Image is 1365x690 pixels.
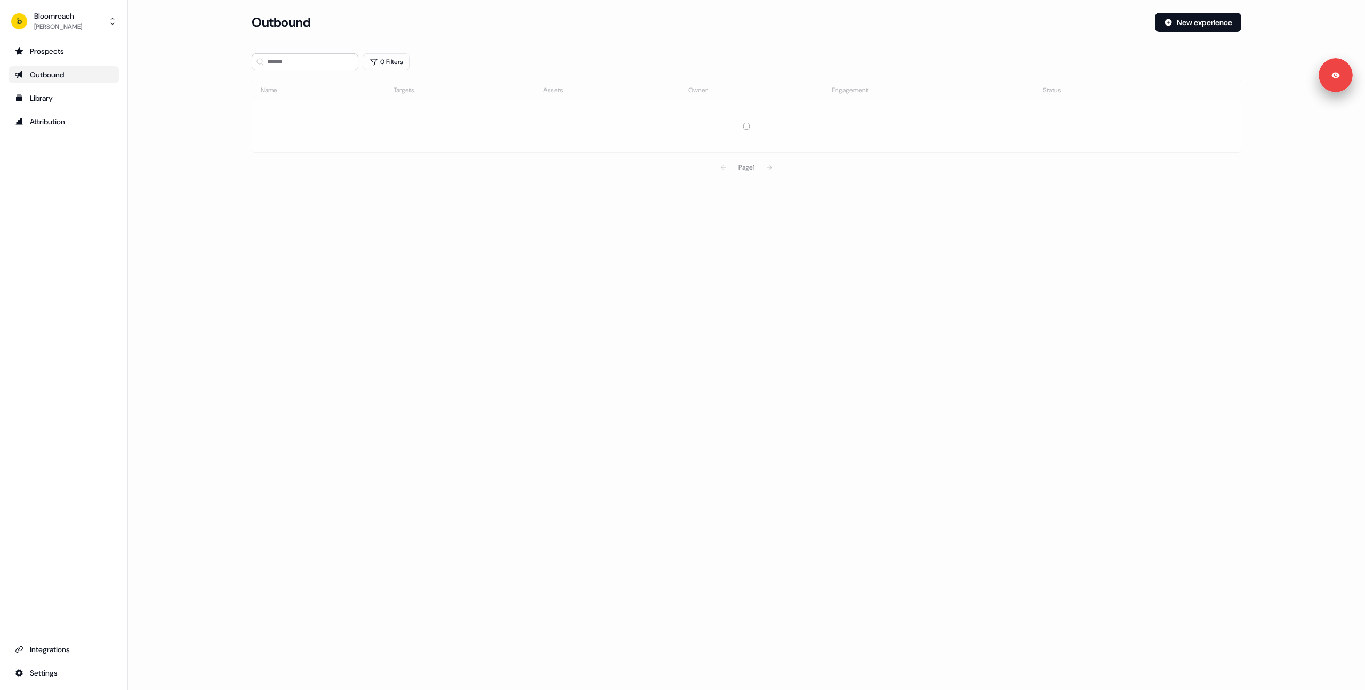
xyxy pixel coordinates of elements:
div: Prospects [15,46,113,57]
button: 0 Filters [363,53,410,70]
div: Settings [15,668,113,678]
div: Bloomreach [34,11,82,21]
a: Go to prospects [9,43,119,60]
a: Go to outbound experience [9,66,119,83]
a: Go to attribution [9,113,119,130]
a: Go to templates [9,90,119,107]
button: New experience [1155,13,1241,32]
div: Library [15,93,113,103]
a: Go to integrations [9,641,119,658]
button: Bloomreach[PERSON_NAME] [9,9,119,34]
div: [PERSON_NAME] [34,21,82,32]
div: Integrations [15,644,113,655]
a: Go to integrations [9,664,119,681]
div: Outbound [15,69,113,80]
div: Attribution [15,116,113,127]
h3: Outbound [252,14,310,30]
